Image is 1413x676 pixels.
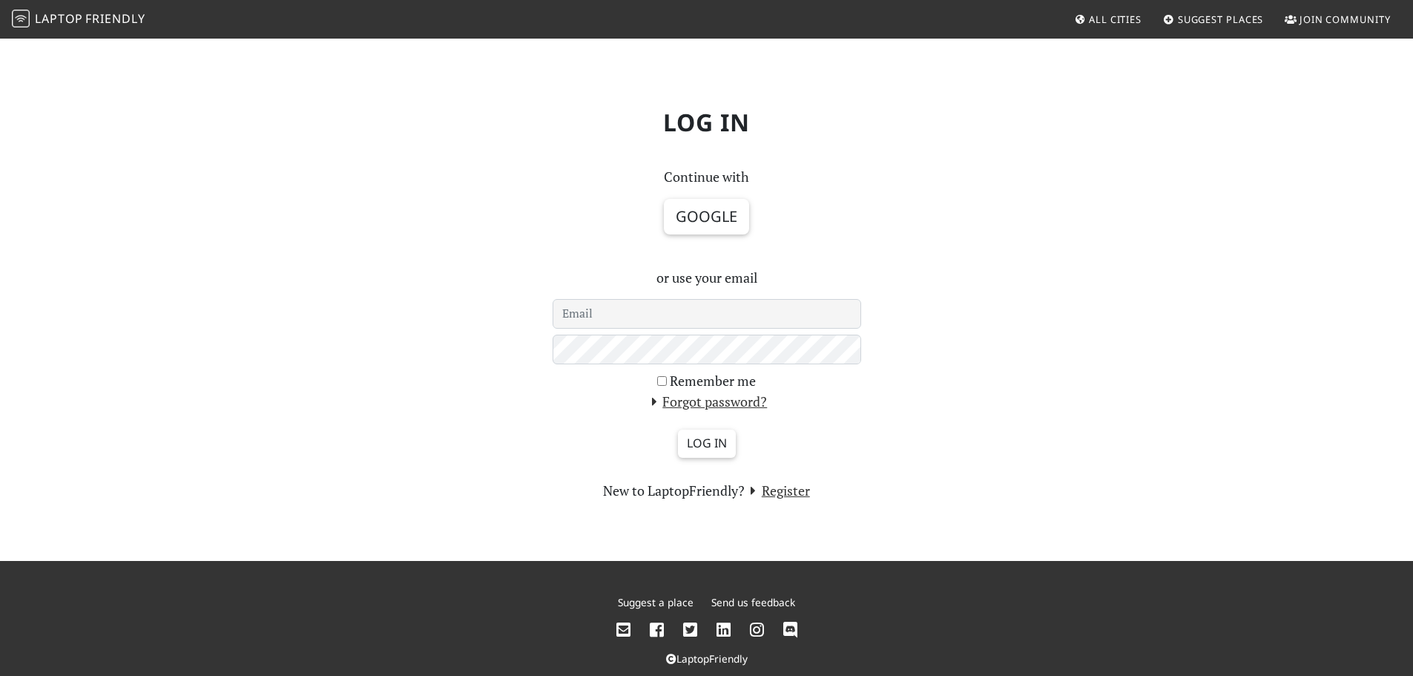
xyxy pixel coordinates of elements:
a: Join Community [1279,6,1397,33]
p: or use your email [553,267,861,289]
a: All Cities [1068,6,1147,33]
a: Suggest a place [618,595,694,609]
label: Remember me [670,370,756,392]
button: Google [664,199,749,234]
p: Continue with [553,166,861,188]
a: Suggest Places [1157,6,1270,33]
span: Friendly [85,10,145,27]
input: Log in [678,430,736,458]
h1: Log in [217,96,1196,148]
a: Forgot password? [646,393,768,410]
section: New to LaptopFriendly? [553,480,861,502]
span: Suggest Places [1178,13,1264,26]
span: Laptop [35,10,83,27]
input: Email [553,299,861,329]
img: LaptopFriendly [12,10,30,27]
a: LaptopFriendly [666,652,748,666]
span: Join Community [1300,13,1391,26]
span: All Cities [1089,13,1142,26]
a: Register [745,482,810,499]
a: LaptopFriendly LaptopFriendly [12,7,145,33]
a: Send us feedback [711,595,795,609]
